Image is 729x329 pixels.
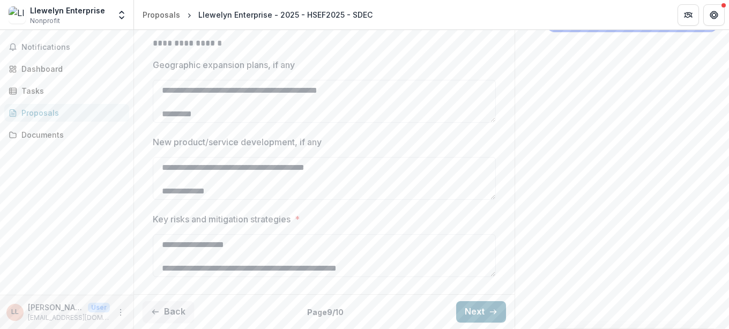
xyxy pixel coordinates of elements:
button: Partners [678,4,699,26]
a: Dashboard [4,60,129,78]
p: New product/service development, if any [153,136,322,148]
p: Page 9 / 10 [307,306,344,318]
p: User [88,303,110,312]
div: Llewelyn Lipi [11,309,19,316]
p: [EMAIL_ADDRESS][DOMAIN_NAME] [28,313,110,323]
button: Open entity switcher [114,4,129,26]
p: [PERSON_NAME] [28,302,84,313]
button: Back [143,301,194,323]
button: More [114,306,127,319]
div: Dashboard [21,63,121,74]
p: Geographic expansion plans, if any [153,58,295,71]
span: Notifications [21,43,125,52]
div: Llewelyn Enterprise - 2025 - HSEF2025 - SDEC [198,9,373,20]
nav: breadcrumb [138,7,377,23]
button: Get Help [703,4,725,26]
div: Tasks [21,85,121,96]
p: Key risks and mitigation strategies [153,213,291,226]
span: Nonprofit [30,16,60,26]
div: Proposals [21,107,121,118]
a: Proposals [138,7,184,23]
button: Next [456,301,506,323]
a: Tasks [4,82,129,100]
img: Llewelyn Enterprise [9,6,26,24]
div: Llewelyn Enterprise [30,5,105,16]
div: Proposals [143,9,180,20]
a: Documents [4,126,129,144]
a: Proposals [4,104,129,122]
div: Documents [21,129,121,140]
button: Notifications [4,39,129,56]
